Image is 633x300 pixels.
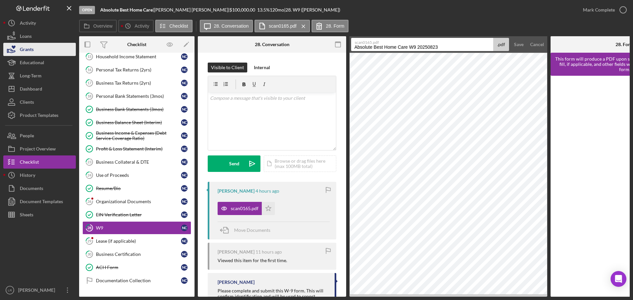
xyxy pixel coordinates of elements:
tspan: 15 [87,54,91,59]
text: LR [8,288,12,292]
button: Activity [118,20,153,32]
a: 29Lease (if applicable)NC [82,234,191,248]
div: N C [181,172,188,178]
div: Business Bank Statements (3mos) [96,107,181,112]
div: N C [181,132,188,139]
button: 28. Conversation [200,20,253,32]
div: N C [181,251,188,258]
div: Documentation Collection [96,278,181,283]
div: N C [181,264,188,271]
a: Resume/BioNC [82,182,191,195]
tspan: 30 [87,252,92,256]
div: Profit & Loss Statement (Interim) [96,146,181,151]
div: Household Income Statement [96,54,181,59]
div: [PERSON_NAME] [PERSON_NAME] | [154,7,229,13]
div: Mark Complete [583,3,615,16]
div: Use of Proceeds [96,173,181,178]
tspan: 24 [87,173,92,177]
div: Open Intercom Messenger [611,271,626,287]
div: 28. Conversation [255,42,289,47]
a: Profit & Loss Statement (Interim)NC [82,142,191,155]
label: Overview [93,23,112,29]
a: 24Use of ProceedsNC [82,169,191,182]
a: Business Income & Expenses (Debt Service Coverage Ratio)NC [82,129,191,142]
div: 13.5 % [257,7,270,13]
a: Business Balance Sheet (Interim)NC [82,116,191,129]
div: Organizational Documents [96,199,181,204]
a: 26Organizational DocumentsNC [82,195,191,208]
button: Overview [79,20,117,32]
a: 15Household Income StatementNC [82,50,191,63]
div: Checklist [127,42,146,47]
div: N C [181,211,188,218]
label: scan0165.pdf [355,38,493,45]
div: N C [181,277,188,284]
div: 120 mo [270,7,284,13]
time: 2025-08-23 00:40 [256,188,279,194]
label: Activity [135,23,149,29]
div: N C [181,67,188,73]
a: 23Business Collateral & DTENC [82,155,191,169]
div: Business Certification [96,252,181,257]
div: N C [181,238,188,244]
div: EIN Verification Letter [96,212,181,217]
div: Lease (if applicable) [96,238,181,244]
div: [PERSON_NAME] [218,249,255,255]
tspan: 16 [87,68,92,72]
div: Viewed this item for the first time. [218,258,287,263]
button: scan0165.pdf [255,20,310,32]
a: Business Bank Statements (3mos)NC [82,103,191,116]
a: 18Personal Bank Statements (3mos)NC [82,90,191,103]
div: | 28. W9 ([PERSON_NAME]) [284,7,340,13]
div: Resume/Bio [96,186,181,191]
div: Open [79,6,95,14]
div: N C [181,93,188,99]
button: 28. Form [312,20,348,32]
div: Visible to Client [211,63,244,72]
div: N C [181,80,188,86]
a: Documentation CollectionNC [82,274,191,287]
div: Business Income & Expenses (Debt Service Coverage Ratio) [96,130,181,141]
div: Send [229,155,239,172]
div: $100,000.00 [229,7,257,13]
a: Document Templates [3,195,76,208]
button: Send [208,155,260,172]
div: [PERSON_NAME] [218,280,255,285]
div: Business Collateral & DTE [96,159,181,165]
label: 28. Conversation [214,23,249,29]
button: Sheets [3,208,76,221]
a: 30Business CertificationNC [82,248,191,261]
button: scan0165.pdf [218,202,275,215]
div: N C [181,106,188,113]
div: N C [181,146,188,152]
span: Move Documents [234,227,270,233]
a: 17Business Tax Returns (2yrs)NC [82,76,191,90]
tspan: 28 [87,226,91,230]
div: N C [181,119,188,126]
label: scan0165.pdf [269,23,296,29]
button: Checklist [155,20,193,32]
